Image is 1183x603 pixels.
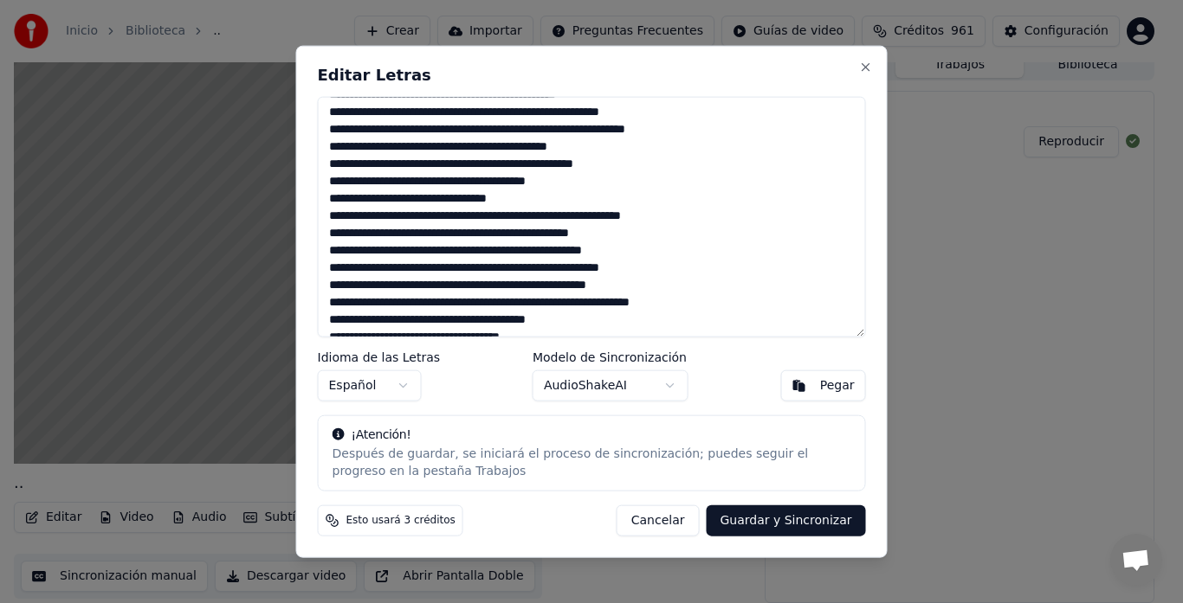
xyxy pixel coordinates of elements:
h2: Editar Letras [318,67,866,82]
button: Cancelar [617,505,700,536]
div: ¡Atención! [333,427,851,444]
label: Modelo de Sincronización [533,351,688,363]
div: Después de guardar, se iniciará el proceso de sincronización; puedes seguir el progreso en la pes... [333,446,851,480]
span: Esto usará 3 créditos [346,514,456,528]
button: Guardar y Sincronizar [706,505,865,536]
label: Idioma de las Letras [318,351,441,363]
button: Pegar [781,370,866,401]
div: Pegar [820,377,855,395]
